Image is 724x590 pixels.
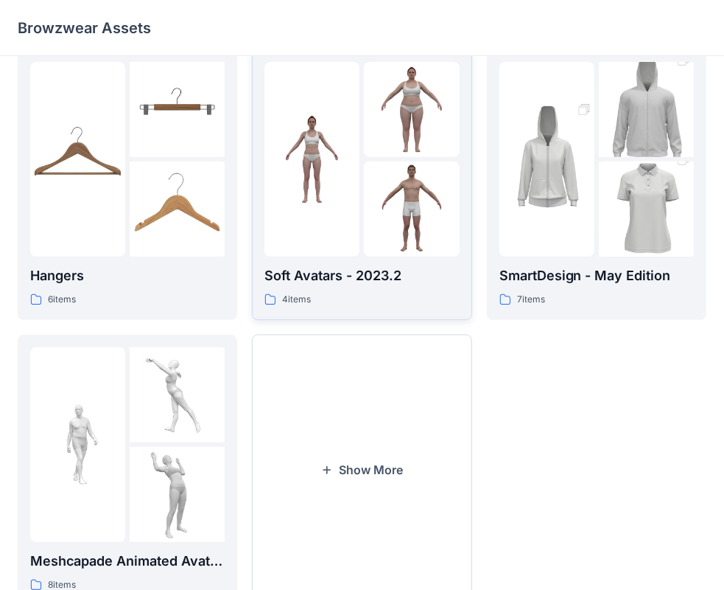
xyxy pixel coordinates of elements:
img: folder 2 [130,62,225,157]
img: folder 2 [130,347,225,442]
a: folder 1folder 2folder 3Soft Avatars - 2023.24items [252,49,471,320]
p: Hangers [30,265,225,286]
img: folder 1 [499,88,594,231]
p: 4 items [282,292,311,308]
a: folder 1folder 2folder 3SmartDesign - May Edition7items [487,49,706,320]
a: folder 1folder 2folder 3Hangers6items [18,49,237,320]
p: 7 items [517,292,545,308]
img: folder 1 [264,111,359,206]
p: Browzwear Assets [18,18,151,38]
img: folder 3 [364,162,459,257]
p: 6 items [48,292,76,308]
img: folder 3 [130,447,225,542]
img: folder 1 [30,397,125,492]
p: SmartDesign - May Edition [499,265,694,286]
img: folder 1 [30,111,125,206]
img: folder 2 [599,38,694,181]
img: folder 2 [364,62,459,157]
p: Meshcapade Animated Avatars [30,551,225,572]
img: folder 3 [599,138,694,281]
p: Soft Avatars - 2023.2 [264,265,459,286]
img: folder 3 [130,162,225,257]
